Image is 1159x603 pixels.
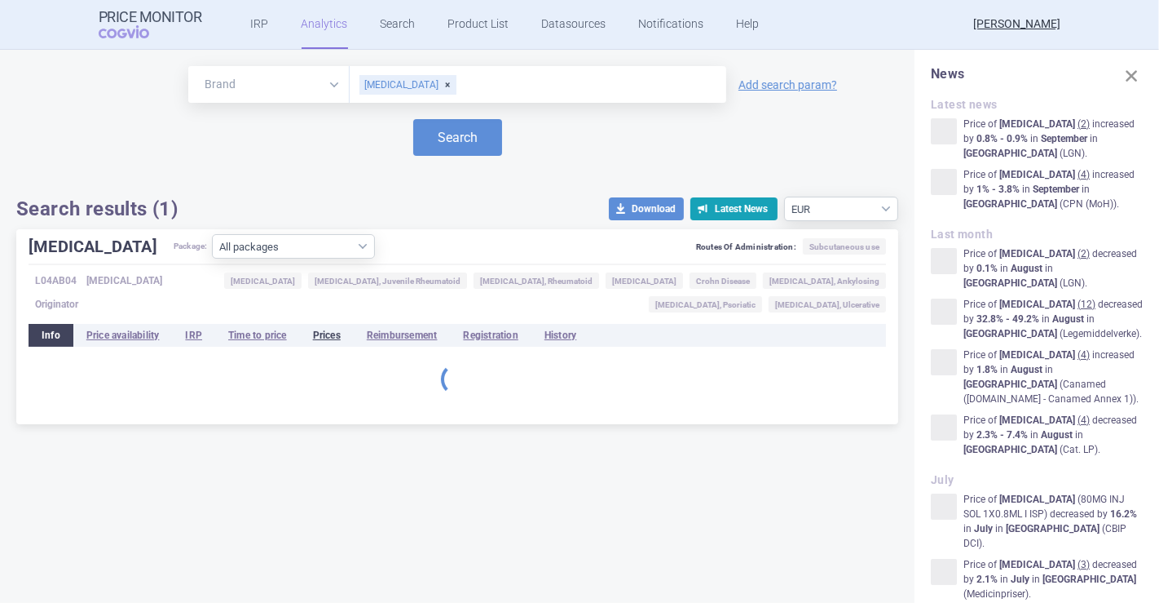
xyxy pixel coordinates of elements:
[963,413,1143,457] p: Price of decreased by in in ( Cat. LP ) .
[999,118,1075,130] strong: [MEDICAL_DATA]
[963,246,1143,290] p: Price of decreased by in in ( LGN ) .
[963,444,1057,455] strong: [GEOGRAPHIC_DATA]
[931,98,1143,112] h2: Latest news
[606,273,683,289] span: [MEDICAL_DATA]
[1042,574,1136,585] strong: [GEOGRAPHIC_DATA]
[976,574,998,585] strong: 2.1%
[86,273,162,289] span: [MEDICAL_DATA]
[474,273,599,289] span: [MEDICAL_DATA], Rheumatoid
[931,228,1143,242] h2: Last month
[1077,349,1090,361] u: ( 4 )
[1033,184,1079,195] strong: September
[35,296,78,313] span: Originator
[690,273,756,289] span: Crohn Disease
[99,9,202,40] a: Price MonitorCOGVIO
[1011,574,1029,585] strong: July
[696,238,886,259] div: Routes Of Administration:
[1077,415,1090,426] u: ( 4 )
[999,559,1075,570] strong: [MEDICAL_DATA]
[769,296,886,313] span: [MEDICAL_DATA], Ulcerative
[29,324,73,347] li: Info
[963,167,1143,211] p: Price of increased by in in ( CPN (MoH) ) .
[99,9,202,25] strong: Price Monitor
[1041,429,1073,441] strong: August
[1006,523,1100,534] strong: [GEOGRAPHIC_DATA]
[963,557,1143,601] p: Price of decreased by in in ( Medicinpriser ) .
[976,364,998,375] strong: 1.8%
[976,429,1028,441] strong: 2.3% - 7.4%
[963,328,1057,339] strong: [GEOGRAPHIC_DATA]
[974,523,993,534] strong: July
[999,415,1075,426] strong: [MEDICAL_DATA]
[531,324,589,347] li: History
[1077,118,1090,130] u: ( 2 )
[999,169,1075,180] strong: [MEDICAL_DATA]
[1011,364,1042,375] strong: August
[976,184,1020,195] strong: 1% - 3.8%
[224,273,302,289] span: [MEDICAL_DATA]
[963,379,1057,390] strong: [GEOGRAPHIC_DATA]
[73,324,173,347] li: Price availability
[1041,133,1087,144] strong: September
[931,66,1143,82] h1: News
[738,79,837,91] a: Add search param?
[1077,299,1095,310] u: ( 12 )
[308,273,467,289] span: [MEDICAL_DATA], Juvenile Rheumatoid
[999,349,1075,361] strong: [MEDICAL_DATA]
[1052,313,1084,325] strong: August
[999,494,1075,505] strong: [MEDICAL_DATA]
[16,197,178,221] h1: Search results (1)
[1077,248,1090,259] u: ( 2 )
[450,324,531,347] li: Registration
[413,119,502,156] button: Search
[976,133,1028,144] strong: 0.8% - 0.9%
[963,198,1057,210] strong: [GEOGRAPHIC_DATA]
[300,324,354,347] li: Prices
[29,234,174,259] h1: [MEDICAL_DATA]
[963,348,1143,406] p: Price of increased by in in ( Canamed ([DOMAIN_NAME] - Canamed Annex 1) ) .
[215,324,300,347] li: Time to price
[35,273,77,289] span: L04AB04
[1077,169,1090,180] u: ( 4 )
[963,492,1143,551] p: Price of ( 80MG INJ SOL 1X0.8ML I ISP ) decreased by in in ( CBIP DCI ) .
[690,197,778,220] button: Latest News
[963,297,1143,341] p: Price of decreased by in in ( Legemiddelverke ) .
[803,238,886,255] span: Subcutaneous use
[174,234,208,259] span: Package:
[354,324,451,347] li: Reimbursement
[172,324,215,347] li: IRP
[649,296,762,313] span: [MEDICAL_DATA], Psoriatic
[963,277,1057,289] strong: [GEOGRAPHIC_DATA]
[976,313,1039,325] strong: 32.8% - 49.2%
[1011,263,1042,274] strong: August
[931,473,1143,487] h2: July
[999,299,1075,310] strong: [MEDICAL_DATA]
[963,117,1143,161] p: Price of increased by in in ( LGN ) .
[999,248,1075,259] strong: [MEDICAL_DATA]
[763,273,886,289] span: [MEDICAL_DATA], Ankylosing
[609,197,684,220] button: Download
[99,25,172,38] span: COGVIO
[1110,508,1137,520] strong: 16.2%
[359,75,456,95] div: [MEDICAL_DATA]
[1077,559,1090,570] u: ( 3 )
[976,263,998,274] strong: 0.1%
[963,148,1057,159] strong: [GEOGRAPHIC_DATA]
